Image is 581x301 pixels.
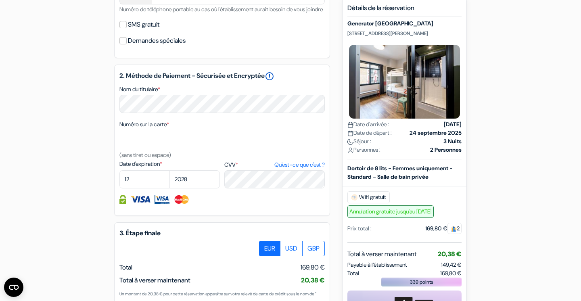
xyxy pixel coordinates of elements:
[441,261,462,268] span: 149,42 €
[119,85,160,94] label: Nom du titulaire
[347,30,462,37] p: [STREET_ADDRESS][PERSON_NAME]
[119,263,132,272] span: Total
[128,35,186,46] label: Demandes spéciales
[119,160,220,168] label: Date d'expiration
[347,249,416,259] span: Total à verser maintenant
[119,276,190,284] span: Total à verser maintenant
[347,224,372,233] div: Prix total :
[347,261,407,269] span: Payable à l’établissement
[280,241,303,256] label: USD
[347,165,453,180] b: Dortoir de 8 lits - Femmes uniquement - Standard - Salle de bain privée
[259,241,325,256] div: Basic radio toggle button group
[259,241,280,256] label: EUR
[440,269,462,278] span: 169,80 €
[347,146,380,154] span: Personnes :
[347,130,353,136] img: calendar.svg
[155,195,169,204] img: Visa Electron
[425,224,462,233] div: 169,80 €
[443,137,462,146] strong: 3 Nuits
[347,191,390,203] span: Wifi gratuit
[119,195,126,204] img: Information de carte de crédit entièrement encryptée et sécurisée
[265,71,274,81] a: error_outline
[410,278,433,286] span: 339 points
[447,223,462,234] span: 2
[301,276,325,284] span: 20,38 €
[119,6,323,13] small: Numéro de téléphone portable au cas où l'établissement aurait besoin de vous joindre
[410,129,462,137] strong: 24 septembre 2025
[4,278,23,297] button: Open CMP widget
[119,151,171,159] small: (sans tiret ou espace)
[444,120,462,129] strong: [DATE]
[130,195,150,204] img: Visa
[119,229,325,237] h5: 3. Étape finale
[347,139,353,145] img: moon.svg
[351,194,357,201] img: free_wifi.svg
[224,161,325,169] label: CVV
[128,19,159,30] label: SMS gratuit
[347,21,462,27] h5: Generator [GEOGRAPHIC_DATA]
[119,71,325,81] h5: 2. Méthode de Paiement - Sécurisée et Encryptée
[347,137,371,146] span: Séjour :
[347,129,392,137] span: Date de départ :
[274,161,325,169] a: Qu'est-ce que c'est ?
[302,241,325,256] label: GBP
[347,120,389,129] span: Date d'arrivée :
[347,122,353,128] img: calendar.svg
[173,195,190,204] img: Master Card
[430,146,462,154] strong: 2 Personnes
[347,269,359,278] span: Total
[119,120,169,129] label: Numéro sur la carte
[347,147,353,153] img: user_icon.svg
[301,263,325,272] span: 169,80 €
[438,250,462,258] span: 20,38 €
[347,4,462,17] h5: Détails de la réservation
[451,226,457,232] img: guest.svg
[347,205,434,218] span: Annulation gratuite jusqu'au [DATE]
